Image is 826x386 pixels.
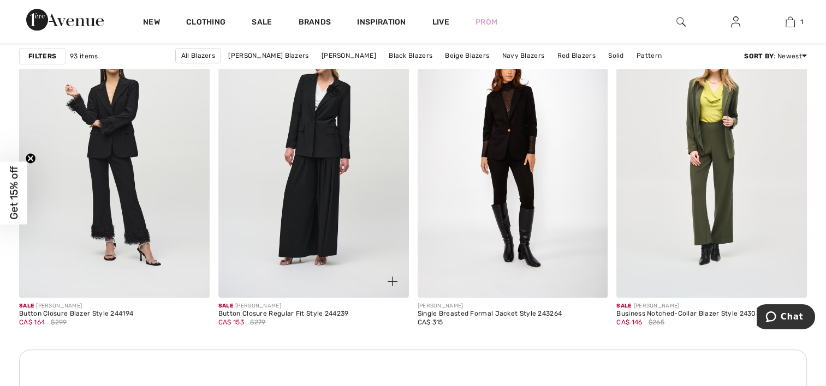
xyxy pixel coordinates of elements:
[744,51,807,61] div: : Newest
[800,17,803,27] span: 1
[19,303,34,309] span: Sale
[19,318,45,326] span: CA$ 164
[51,317,67,327] span: $299
[786,15,795,28] img: My Bag
[722,15,749,29] a: Sign In
[252,17,272,29] a: Sale
[418,302,562,310] div: [PERSON_NAME]
[25,153,36,164] button: Close teaser
[616,303,631,309] span: Sale
[143,17,160,29] a: New
[418,318,443,326] span: CA$ 315
[383,49,438,63] a: Black Blazers
[757,304,815,331] iframe: Opens a widget where you can chat to one of our agents
[476,16,497,28] a: Prom
[26,9,104,31] img: 1ère Avenue
[418,12,608,297] img: Single Breasted Formal Jacket Style 243264. Black
[316,49,382,63] a: [PERSON_NAME]
[250,317,265,327] span: $279
[616,318,642,326] span: CA$ 146
[299,17,331,29] a: Brands
[649,317,664,327] span: $265
[418,310,562,318] div: Single Breasted Formal Jacket Style 243264
[19,302,133,310] div: [PERSON_NAME]
[763,15,817,28] a: 1
[19,310,133,318] div: Button Closure Blazer Style 244194
[186,17,225,29] a: Clothing
[218,310,349,318] div: Button Closure Regular Fit Style 244239
[616,310,764,318] div: Business Notched-Collar Blazer Style 243039
[432,16,449,28] a: Live
[8,166,20,220] span: Get 15% off
[28,51,56,61] strong: Filters
[70,51,98,61] span: 93 items
[603,49,629,63] a: Solid
[631,49,667,63] a: Pattern
[218,303,233,309] span: Sale
[218,12,409,297] a: Button Closure Regular Fit Style 244239. Black
[551,49,601,63] a: Red Blazers
[223,49,314,63] a: [PERSON_NAME] Blazers
[731,15,740,28] img: My Info
[175,48,221,63] a: All Blazers
[676,15,686,28] img: search the website
[497,49,550,63] a: Navy Blazers
[744,52,774,60] strong: Sort By
[616,302,764,310] div: [PERSON_NAME]
[218,318,244,326] span: CA$ 153
[357,17,406,29] span: Inspiration
[388,276,397,286] img: plus_v2.svg
[218,302,349,310] div: [PERSON_NAME]
[19,12,210,297] img: Button Closure Blazer Style 244194. Black
[439,49,495,63] a: Beige Blazers
[616,12,807,297] img: Business Notched-Collar Blazer Style 243039. Iguana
